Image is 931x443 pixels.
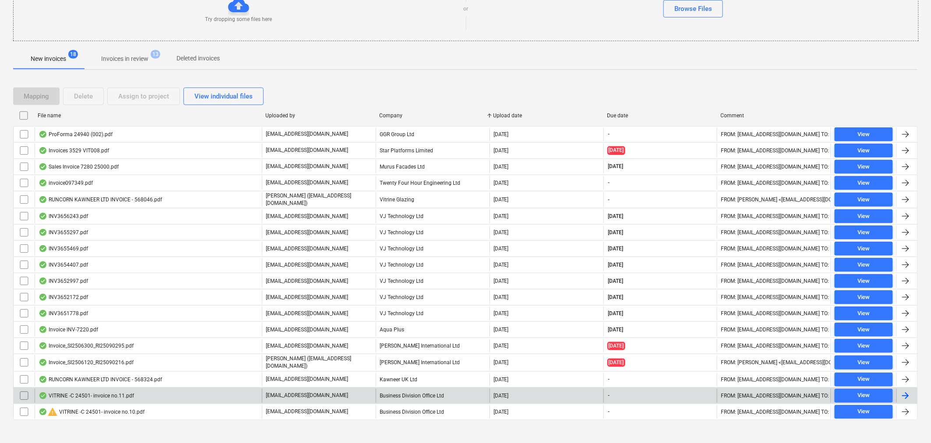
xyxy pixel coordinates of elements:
[721,113,828,119] div: Comment
[858,374,870,384] div: View
[835,355,893,369] button: View
[39,179,93,186] div: invoice097349.pdf
[39,147,109,154] div: Invoices 3529 VIT008.pdf
[607,278,624,285] span: [DATE]
[376,258,490,272] div: VJ Technology Ltd
[266,376,348,383] p: [EMAIL_ADDRESS][DOMAIN_NAME]
[494,246,509,252] div: [DATE]
[39,245,47,252] div: OCR finished
[494,131,509,137] div: [DATE]
[858,325,870,335] div: View
[39,163,47,170] div: OCR finished
[607,310,624,317] span: [DATE]
[39,359,134,366] div: Invoice_SI2506120_RI25090216.pdf
[68,50,78,59] span: 18
[39,196,162,203] div: RUNCORN KAWNEER LTD INVOICE - 568046.pdf
[607,113,714,119] div: Due date
[176,54,220,63] p: Deleted invoices
[835,323,893,337] button: View
[494,393,509,399] div: [DATE]
[266,245,348,253] p: [EMAIL_ADDRESS][DOMAIN_NAME]
[39,163,119,170] div: Sales Invoice 7280 25000.pdf
[494,148,509,154] div: [DATE]
[835,290,893,304] button: View
[494,327,509,333] div: [DATE]
[494,197,509,203] div: [DATE]
[858,178,870,188] div: View
[39,408,47,415] div: OCR finished
[266,192,372,207] p: [PERSON_NAME] ([EMAIL_ADDRESS][DOMAIN_NAME])
[494,262,509,268] div: [DATE]
[266,179,348,186] p: [EMAIL_ADDRESS][DOMAIN_NAME]
[39,261,47,268] div: OCR finished
[39,278,47,285] div: OCR finished
[39,147,47,154] div: OCR finished
[858,195,870,205] div: View
[607,163,624,170] span: [DATE]
[835,127,893,141] button: View
[376,290,490,304] div: VJ Technology Ltd
[376,355,490,370] div: [PERSON_NAME] International Ltd
[39,310,88,317] div: INV3651778.pdf
[835,160,893,174] button: View
[858,146,870,156] div: View
[835,258,893,272] button: View
[39,229,88,236] div: INV3655297.pdf
[494,294,509,300] div: [DATE]
[39,342,47,349] div: OCR finished
[835,242,893,256] button: View
[858,292,870,302] div: View
[835,144,893,158] button: View
[835,389,893,403] button: View
[607,229,624,236] span: [DATE]
[39,213,47,220] div: OCR finished
[607,130,611,138] span: -
[376,144,490,158] div: Star Platforms Limited
[39,245,88,252] div: INV3655469.pdf
[607,294,624,301] span: [DATE]
[887,401,931,443] div: Chat Widget
[266,408,348,415] p: [EMAIL_ADDRESS][DOMAIN_NAME]
[39,376,47,383] div: OCR finished
[39,392,134,399] div: VITRINE -C 24501- invoice no.11.pdf
[607,179,611,186] span: -
[376,160,490,174] div: Murus Facades Ltd
[376,225,490,239] div: VJ Technology Ltd
[607,392,611,399] span: -
[47,407,58,417] span: warning
[39,376,162,383] div: RUNCORN KAWNEER LTD INVOICE - 568324.pdf
[494,376,509,383] div: [DATE]
[39,261,88,268] div: INV3654407.pdf
[39,294,88,301] div: INV3652172.pdf
[39,229,47,236] div: OCR finished
[266,355,372,370] p: [PERSON_NAME] ([EMAIL_ADDRESS][DOMAIN_NAME])
[494,278,509,284] div: [DATE]
[101,54,148,63] p: Invoices in review
[858,244,870,254] div: View
[39,196,47,203] div: OCR finished
[858,228,870,238] div: View
[38,113,258,119] div: File name
[494,180,509,186] div: [DATE]
[835,176,893,190] button: View
[376,405,490,419] div: Business Division Office Ltd
[266,326,348,334] p: [EMAIL_ADDRESS][DOMAIN_NAME]
[858,407,870,417] div: View
[376,306,490,320] div: VJ Technology Ltd
[266,213,348,220] p: [EMAIL_ADDRESS][DOMAIN_NAME]
[858,162,870,172] div: View
[266,229,348,236] p: [EMAIL_ADDRESS][DOMAIN_NAME]
[376,192,490,207] div: Vitrine Glazing
[887,401,931,443] iframe: To enrich screen reader interactions, please activate Accessibility in Grammarly extension settings
[607,376,611,383] span: -
[835,405,893,419] button: View
[674,3,712,14] div: Browse Files
[494,164,509,170] div: [DATE]
[39,131,47,138] div: OCR finished
[607,261,624,269] span: [DATE]
[493,113,600,119] div: Upload date
[376,242,490,256] div: VJ Technology Ltd
[858,211,870,221] div: View
[151,50,160,59] span: 13
[39,342,134,349] div: Invoice_SI2506300_RI25090295.pdf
